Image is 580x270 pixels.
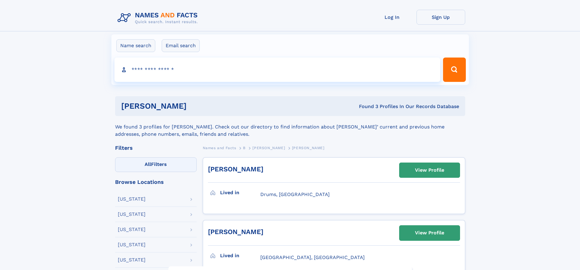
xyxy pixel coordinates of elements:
[415,163,444,177] div: View Profile
[399,163,460,177] a: View Profile
[417,10,465,25] a: Sign Up
[220,251,260,261] h3: Lived in
[118,197,146,202] div: [US_STATE]
[243,146,246,150] span: B
[118,227,146,232] div: [US_STATE]
[162,39,200,52] label: Email search
[260,191,330,197] span: Drums, [GEOGRAPHIC_DATA]
[243,144,246,152] a: B
[260,254,365,260] span: [GEOGRAPHIC_DATA], [GEOGRAPHIC_DATA]
[145,161,151,167] span: All
[115,10,203,26] img: Logo Names and Facts
[118,258,146,262] div: [US_STATE]
[208,165,263,173] a: [PERSON_NAME]
[252,144,285,152] a: [PERSON_NAME]
[114,58,441,82] input: search input
[415,226,444,240] div: View Profile
[443,58,466,82] button: Search Button
[116,39,155,52] label: Name search
[292,146,325,150] span: [PERSON_NAME]
[220,188,260,198] h3: Lived in
[208,228,263,236] a: [PERSON_NAME]
[121,102,273,110] h1: [PERSON_NAME]
[118,212,146,217] div: [US_STATE]
[118,242,146,247] div: [US_STATE]
[252,146,285,150] span: [PERSON_NAME]
[399,226,460,240] a: View Profile
[273,103,459,110] div: Found 3 Profiles In Our Records Database
[115,145,197,151] div: Filters
[203,144,236,152] a: Names and Facts
[115,116,465,138] div: We found 3 profiles for [PERSON_NAME]. Check out our directory to find information about [PERSON_...
[115,179,197,185] div: Browse Locations
[368,10,417,25] a: Log In
[115,157,197,172] label: Filters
